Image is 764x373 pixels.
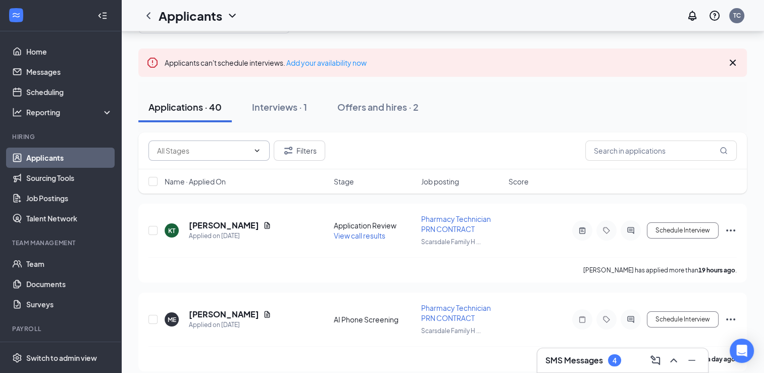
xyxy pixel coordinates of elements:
button: ChevronUp [666,352,682,368]
svg: Settings [12,353,22,363]
div: Applied on [DATE] [189,320,271,330]
svg: ActiveChat [625,315,637,323]
p: [PERSON_NAME] has applied more than . [583,266,737,274]
svg: ChevronUp [668,354,680,366]
a: PayrollCrown [26,340,113,360]
a: Applicants [26,148,113,168]
svg: Cross [727,57,739,69]
div: Open Intercom Messenger [730,339,754,363]
div: Payroll [12,324,111,333]
svg: Document [263,221,271,229]
div: Offers and hires · 2 [337,101,419,113]
a: Surveys [26,294,113,314]
svg: Note [576,315,588,323]
svg: Ellipses [725,313,737,325]
svg: ChevronLeft [142,10,155,22]
h1: Applicants [159,7,222,24]
a: Scheduling [26,82,113,102]
button: ComposeMessage [647,352,664,368]
svg: Tag [600,226,613,235]
div: Team Management [12,239,111,247]
b: 19 hours ago [698,266,735,274]
svg: ComposeMessage [649,354,661,366]
h5: [PERSON_NAME] [189,220,259,231]
span: Applicants can't schedule interviews. [165,58,367,67]
svg: Error [146,57,159,69]
div: Hiring [12,132,111,141]
div: Application Review [334,220,415,230]
div: Switch to admin view [26,353,97,363]
div: Applied on [DATE] [189,231,271,241]
span: Job posting [421,176,459,186]
a: Add your availability now [286,58,367,67]
a: Job Postings [26,188,113,208]
svg: ActiveNote [576,226,588,235]
svg: Notifications [686,10,698,22]
span: Pharmacy Technician PRN CONTRACT [421,303,491,322]
a: Home [26,41,113,62]
button: Filter Filters [274,141,325,161]
svg: Document [263,310,271,318]
button: Schedule Interview [647,311,719,328]
svg: Filter [282,145,294,157]
span: Scarsdale Family H ... [421,327,481,335]
svg: ChevronDown [253,147,261,155]
button: Schedule Interview [647,222,719,239]
input: Search in applications [585,141,737,161]
div: Reporting [26,107,113,117]
svg: WorkstreamLogo [11,10,21,20]
a: Documents [26,274,113,294]
div: TC [733,11,741,20]
div: Interviews · 1 [252,101,307,113]
svg: ActiveChat [625,226,637,235]
span: Pharmacy Technician PRN CONTRACT [421,214,491,234]
svg: MagnifyingGlass [720,147,728,155]
a: Talent Network [26,208,113,228]
h5: [PERSON_NAME] [189,309,259,320]
svg: ChevronDown [226,10,238,22]
button: Minimize [684,352,700,368]
span: Name · Applied On [165,176,226,186]
svg: Collapse [97,11,108,21]
div: ME [168,315,176,324]
span: Stage [334,176,354,186]
b: a day ago [707,355,735,363]
svg: Ellipses [725,224,737,237]
div: 4 [613,356,617,365]
a: Messages [26,62,113,82]
span: Score [508,176,529,186]
span: Scarsdale Family H ... [421,238,481,246]
span: View call results [334,231,385,240]
svg: Tag [600,315,613,323]
a: Sourcing Tools [26,168,113,188]
svg: QuestionInfo [708,10,721,22]
svg: Analysis [12,107,22,117]
div: AI Phone Screening [334,314,415,324]
svg: Minimize [686,354,698,366]
h3: SMS Messages [545,355,603,366]
a: Team [26,254,113,274]
input: All Stages [157,145,249,156]
div: KT [168,226,175,235]
div: Applications · 40 [148,101,222,113]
